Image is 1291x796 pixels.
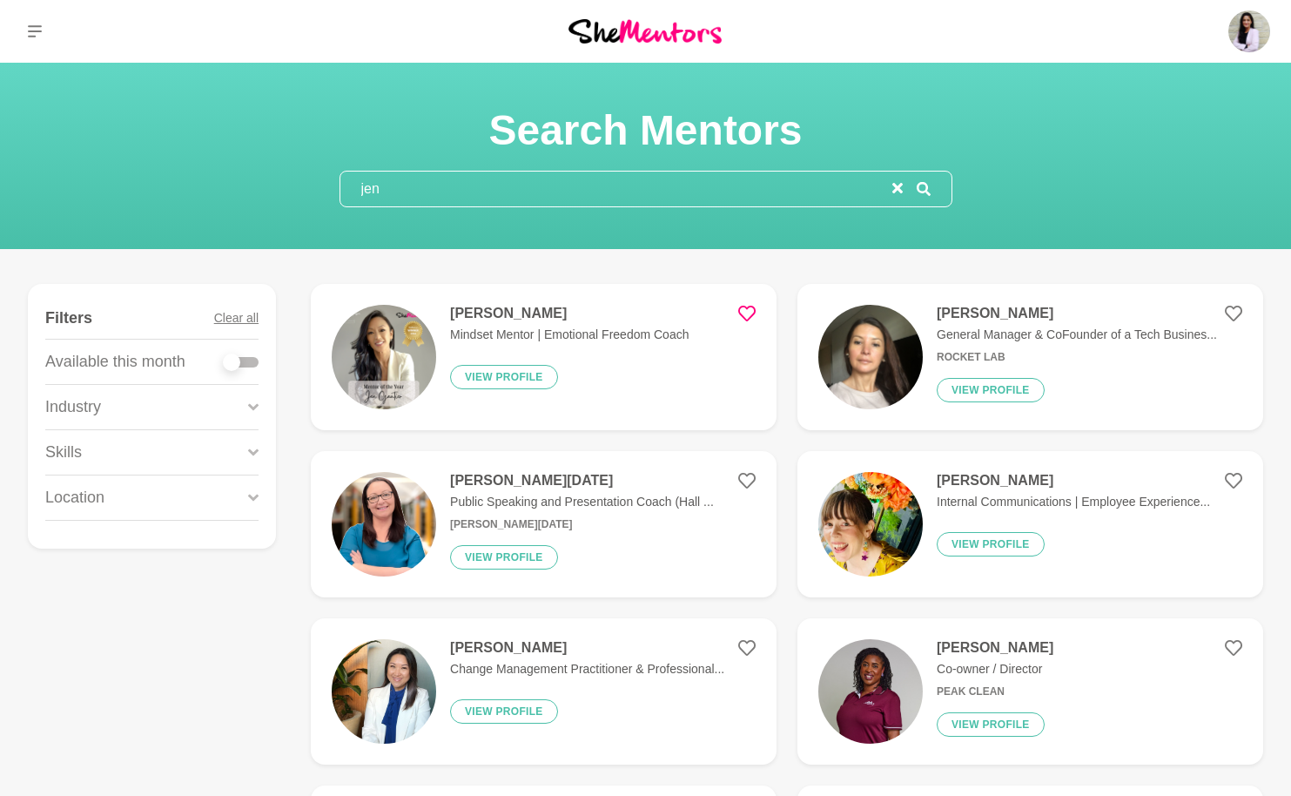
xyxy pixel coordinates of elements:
[818,472,923,577] img: 4d496dd89415e9768c19873ca2437b06002b989d-1285x1817.jpg
[45,395,101,419] p: Industry
[45,486,104,509] p: Location
[818,639,923,744] img: 6cf329f1653bd7b76cff0e4af4799374c804b43e-2000x1334.jpg
[450,326,689,344] p: Mindset Mentor | Emotional Freedom Coach
[332,639,436,744] img: 8e2d60b4ee42f5db95c14d8cbcd97b5eebefdedf-1552x1585.jpg
[311,451,777,597] a: [PERSON_NAME][DATE]Public Speaking and Presentation Coach (Hall ...[PERSON_NAME][DATE]View profile
[332,472,436,577] img: c776fff10f1f9baf0fe05d77b3c26f1d09569a12-613x890.png
[937,305,1217,322] h4: [PERSON_NAME]
[450,660,724,678] p: Change Management Practitioner & Professional...
[937,326,1217,344] p: General Manager & CoFounder of a Tech Busines...
[937,685,1053,698] h6: Peak Clean
[45,308,92,328] h4: Filters
[818,305,923,409] img: 5e52516cf66515a1fe2fc21831784cb11897bccb-1932x2576.jpg
[450,518,714,531] h6: [PERSON_NAME][DATE]
[937,351,1217,364] h6: Rocket Lab
[311,618,777,765] a: [PERSON_NAME]Change Management Practitioner & Professional...View profile
[450,305,689,322] h4: [PERSON_NAME]
[937,472,1210,489] h4: [PERSON_NAME]
[937,493,1210,511] p: Internal Communications | Employee Experience...
[937,660,1053,678] p: Co-owner / Director
[797,284,1263,430] a: [PERSON_NAME]General Manager & CoFounder of a Tech Busines...Rocket LabView profile
[45,441,82,464] p: Skills
[332,305,436,409] img: 3b19fccfd86e6beef92d9dcf3effbe00fbff4d64-1080x1920.png
[797,618,1263,765] a: [PERSON_NAME]Co-owner / DirectorPeak CleanView profile
[568,19,722,43] img: She Mentors Logo
[937,639,1053,657] h4: [PERSON_NAME]
[311,284,777,430] a: [PERSON_NAME]Mindset Mentor | Emotional Freedom CoachView profile
[450,545,558,570] button: View profile
[937,712,1045,737] button: View profile
[937,532,1045,557] button: View profile
[450,639,724,657] h4: [PERSON_NAME]
[450,699,558,724] button: View profile
[340,172,892,206] input: Search mentors
[797,451,1263,597] a: [PERSON_NAME]Internal Communications | Employee Experience...View profile
[45,350,185,374] p: Available this month
[214,298,259,339] button: Clear all
[450,493,714,511] p: Public Speaking and Presentation Coach (Hall ...
[450,365,558,389] button: View profile
[1228,10,1270,52] img: Himani
[340,105,952,157] h1: Search Mentors
[937,378,1045,402] button: View profile
[450,472,714,489] h4: [PERSON_NAME][DATE]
